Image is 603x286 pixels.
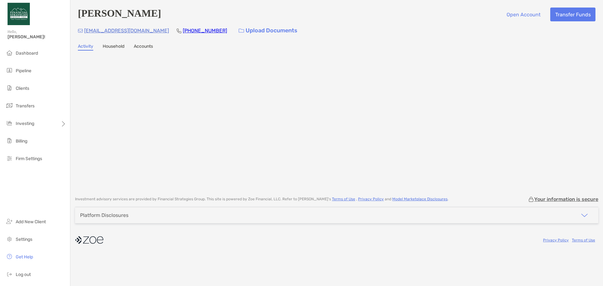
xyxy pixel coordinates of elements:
span: Dashboard [16,51,38,56]
span: Investing [16,121,34,126]
img: get-help icon [6,253,13,260]
span: Log out [16,272,31,277]
button: Open Account [502,8,545,21]
a: Privacy Policy [358,197,384,201]
a: Upload Documents [235,24,301,37]
img: clients icon [6,84,13,92]
img: billing icon [6,137,13,144]
a: Activity [78,44,93,51]
span: Get Help [16,254,33,260]
img: Email Icon [78,29,83,33]
img: investing icon [6,119,13,127]
span: Pipeline [16,68,31,73]
h4: [PERSON_NAME] [78,8,161,21]
a: Household [103,44,124,51]
img: company logo [75,233,103,247]
span: Add New Client [16,219,46,224]
span: Billing [16,138,27,144]
img: icon arrow [581,212,588,219]
img: Zoe Logo [8,3,30,25]
a: Accounts [134,44,153,51]
img: pipeline icon [6,67,13,74]
p: Your information is secure [534,196,598,202]
img: dashboard icon [6,49,13,57]
img: logout icon [6,270,13,278]
p: Investment advisory services are provided by Financial Strategies Group . This site is powered by... [75,197,448,202]
img: settings icon [6,235,13,243]
span: Clients [16,86,29,91]
img: add_new_client icon [6,218,13,225]
a: Privacy Policy [543,238,569,242]
a: Model Marketplace Disclosures [392,197,448,201]
img: transfers icon [6,102,13,109]
img: Phone Icon [177,28,182,33]
span: [PERSON_NAME]! [8,34,66,40]
a: Terms of Use [332,197,355,201]
a: [PHONE_NUMBER] [183,28,227,34]
span: Firm Settings [16,156,42,161]
img: button icon [239,29,244,33]
div: Platform Disclosures [80,212,128,218]
a: Terms of Use [572,238,595,242]
p: [EMAIL_ADDRESS][DOMAIN_NAME] [84,27,169,35]
button: Transfer Funds [550,8,595,21]
span: Settings [16,237,32,242]
img: firm-settings icon [6,154,13,162]
span: Transfers [16,103,35,109]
